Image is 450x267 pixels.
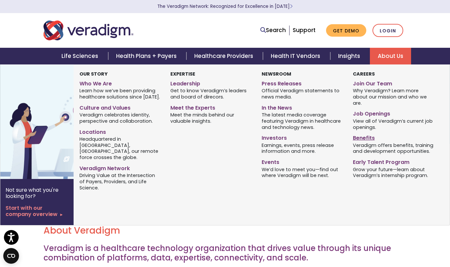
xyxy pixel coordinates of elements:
span: Why Veradigm? Learn more about our mission and who we are. [353,87,434,106]
span: Official Veradigm statements to news media. [262,87,343,100]
span: Learn how we’ve been providing healthcare solutions since [DATE]. [79,87,161,100]
a: Locations [79,126,161,136]
a: Health Plans + Payers [108,48,186,64]
p: Not sure what you're looking for? [6,187,68,199]
a: Meet the Experts [170,102,252,112]
span: Veradigm celebrates identity, perspective and collaboration. [79,112,161,124]
a: Veradigm Network [79,163,161,172]
a: Join Our Team [353,78,434,87]
h3: Veradigm is a healthcare technology organization that drives value through its unique combination... [43,244,407,263]
span: Headquartered in [GEOGRAPHIC_DATA], [GEOGRAPHIC_DATA], our remote force crosses the globe. [79,135,161,160]
span: The latest media coverage featuring Veradigm in healthcare and technology news. [262,112,343,131]
a: About Us [370,48,411,64]
a: Culture and Values [79,102,161,112]
a: Login [372,24,403,37]
a: Search [260,26,286,35]
a: Benefits [353,132,434,142]
a: Life Sciences [54,48,108,64]
a: Who We Are [79,78,161,87]
strong: Newsroom [262,71,291,77]
span: Grow your future—learn about Veradigm’s internship program. [353,166,434,179]
a: Insights [330,48,370,64]
button: Open CMP widget [3,248,19,264]
a: Job Openings [353,108,434,117]
a: Start with our company overview [6,205,68,217]
span: Veradigm offers benefits, training and development opportunities. [353,142,434,154]
a: Early Talent Program [353,156,434,166]
a: Support [293,26,316,34]
a: Investors [262,132,343,142]
strong: Careers [353,71,375,77]
a: In the News [262,102,343,112]
span: Learn More [290,3,293,9]
a: The Veradigm Network: Recognized for Excellence in [DATE]Learn More [157,3,293,9]
a: Press Releases [262,78,343,87]
span: Earnings, events, press release information and more. [262,142,343,154]
strong: Our Story [79,71,108,77]
a: Healthcare Providers [186,48,263,64]
a: Leadership [170,78,252,87]
span: Driving Value at the Intersection of Payers, Providers, and Life Science. [79,172,161,191]
a: Health IT Vendors [263,48,330,64]
span: We’d love to meet you—find out where Veradigm will be next. [262,166,343,179]
strong: Expertise [170,71,195,77]
img: Veradigm logo [43,20,133,41]
a: Events [262,156,343,166]
img: Vector image of Veradigm’s Story [0,64,106,179]
span: Get to know Veradigm’s leaders and board of direcors. [170,87,252,100]
a: Get Demo [326,24,366,37]
span: Meet the minds behind our valuable insights. [170,112,252,124]
h2: About Veradigm [43,225,407,236]
span: View all of Veradigm’s current job openings. [353,117,434,130]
